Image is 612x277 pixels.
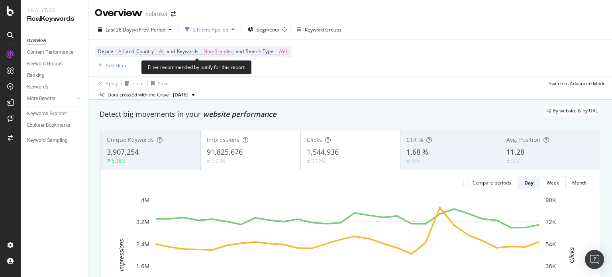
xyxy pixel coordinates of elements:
div: Keywords [27,83,48,91]
div: 3.22% [312,158,325,165]
span: 3,907,254 [107,147,139,157]
img: Equal [506,160,510,163]
a: Keyword Groups [27,60,82,68]
button: 2 Filters Applied [182,23,238,36]
button: Switch to Advanced Mode [545,77,606,90]
a: Explorer Bookmarks [27,121,82,130]
div: Apply [106,80,118,87]
div: Clear [132,80,144,87]
div: Switch to Advanced Mode [549,80,606,87]
text: 3.2M [136,218,149,225]
a: Overview [27,37,82,45]
span: Web [279,46,288,57]
div: 5.16% [112,157,126,164]
div: Keyword Groups [305,26,341,33]
span: Unique Keywords [107,136,154,143]
span: All [159,46,165,57]
text: 2.4M [136,241,149,248]
span: = [114,48,117,55]
button: Keyword Groups [294,23,345,36]
button: Add Filter [95,61,127,70]
a: Keywords Explorer [27,110,82,118]
span: and [235,48,244,55]
span: By website & by URL [553,108,598,113]
span: and [126,48,134,55]
span: Clicks [307,136,322,143]
button: [DATE] [170,90,198,100]
div: Ranking [27,71,45,80]
div: Content Performance [27,48,73,57]
text: 4M [141,196,149,203]
div: 0.32 [511,158,521,165]
span: Last 28 Days [106,26,134,33]
div: 2 Filters Applied [193,26,228,33]
div: Explorer Bookmarks [27,121,70,130]
span: vs Prev. Period [134,26,165,33]
span: Search Type [246,48,273,55]
div: Month [572,179,586,186]
div: Analytics [27,6,82,14]
div: 0.04 [411,158,421,165]
button: Month [566,177,593,189]
text: Clicks [568,247,575,263]
div: Keywords Explorer [27,110,67,118]
div: Filter recommended by botify for this report [141,60,251,74]
span: Device [98,48,113,55]
text: 72K [545,218,556,225]
span: 2025 Aug. 4th [173,91,188,98]
button: Clear [122,77,144,90]
div: Day [524,179,534,186]
button: Segments [245,23,282,36]
span: and [167,48,175,55]
img: Equal [307,160,310,163]
span: = [200,48,202,55]
span: 91,825,676 [207,147,243,157]
span: Impressions [207,136,239,143]
div: Keyword Groups [27,60,63,68]
text: 90K [545,196,556,203]
span: CTR % [406,136,423,143]
button: Week [540,177,566,189]
a: Keyword Sampling [27,136,82,145]
a: More Reports [27,94,75,103]
button: Last 28 DaysvsPrev. Period [95,23,175,36]
div: legacy label [543,105,601,116]
div: arrow-right-arrow-left [171,11,176,17]
div: 0.65% [212,158,225,165]
div: nobroker [145,10,168,18]
div: Keyword Sampling [27,136,68,145]
div: Data crossed with the Crawl [108,91,170,98]
span: = [275,48,277,55]
img: Equal [406,160,410,163]
div: Compare periods [473,179,511,186]
span: 11.28 [506,147,524,157]
span: 1.68 % [406,147,428,157]
button: Apply [95,77,118,90]
span: Country [136,48,154,55]
span: 1,544,936 [307,147,339,157]
div: Add Filter [106,62,127,69]
div: Overview [95,6,142,20]
a: Content Performance [27,48,82,57]
span: Non-Branded [204,46,233,57]
span: = [155,48,158,55]
text: 1.6M [136,263,149,269]
text: 36K [545,263,556,269]
a: Ranking [27,71,82,80]
div: Open Intercom Messenger [585,250,604,269]
img: Equal [207,160,210,163]
text: Impressions [118,239,125,271]
span: Keywords [177,48,198,55]
span: Segments [257,26,279,33]
div: Save [158,80,169,87]
span: Avg. Position [506,136,540,143]
text: 54K [545,241,556,248]
div: RealKeywords [27,14,82,24]
div: More Reports [27,94,55,103]
a: Keywords [27,83,82,91]
button: Save [148,77,169,90]
div: Overview [27,37,46,45]
span: All [118,46,124,57]
div: Week [547,179,559,186]
button: Day [518,177,540,189]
